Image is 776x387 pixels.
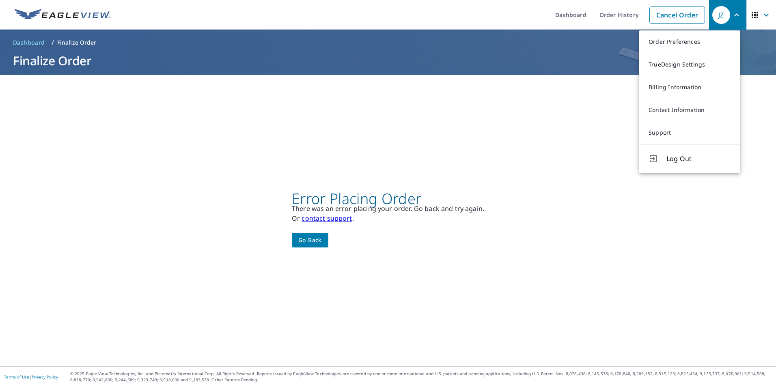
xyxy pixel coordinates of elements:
a: TrueDesign Settings [639,53,740,76]
nav: breadcrumb [10,36,766,49]
p: Or . [292,213,484,223]
p: There was an error placing your order. Go back and try again. [292,204,484,213]
a: Contact Information [639,99,740,121]
p: | [4,374,58,379]
a: contact support [302,214,352,223]
button: Go back [292,233,328,248]
button: Log Out [639,144,740,173]
a: Privacy Policy [32,374,58,380]
a: Terms of Use [4,374,29,380]
p: © 2025 Eagle View Technologies, Inc. and Pictometry International Corp. All Rights Reserved. Repo... [70,371,772,383]
h1: Finalize Order [10,52,766,69]
span: Log Out [666,154,731,163]
span: Go back [298,235,322,245]
div: JZ [712,6,730,24]
li: / [52,38,54,47]
a: Billing Information [639,76,740,99]
img: EV Logo [15,9,110,21]
a: Dashboard [10,36,48,49]
p: Error Placing Order [292,194,484,204]
span: Dashboard [13,39,45,47]
a: Order Preferences [639,30,740,53]
a: Support [639,121,740,144]
p: Finalize Order [57,39,97,47]
a: Cancel Order [649,6,705,24]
